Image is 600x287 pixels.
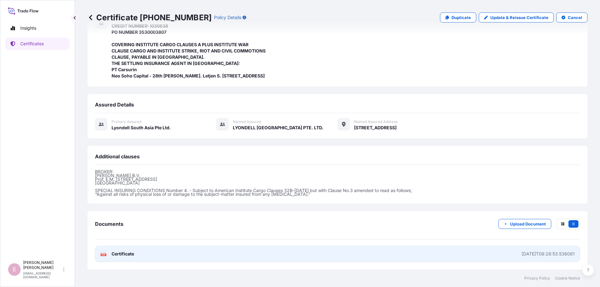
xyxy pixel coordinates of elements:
button: Upload Document [498,219,551,229]
p: Insights [20,25,36,31]
button: Cancel [556,12,587,22]
span: [STREET_ADDRESS] [354,125,397,131]
a: Certificates [5,37,70,50]
a: Duplicate [440,12,476,22]
span: Named Assured Address [354,119,397,124]
a: Privacy Policy [524,276,550,281]
span: Assured Details [95,101,134,108]
p: BROKER: [PERSON_NAME] B.V. Prof. E.M. [STREET_ADDRESS] [GEOGRAPHIC_DATA] SPECIAL INSURING CONDITI... [95,170,580,196]
p: Cancel [568,14,582,21]
p: [PERSON_NAME] [PERSON_NAME] [23,260,62,270]
text: PDF [102,254,106,256]
p: Certificates [20,41,44,47]
span: Named Assured [233,119,261,124]
p: Duplicate [452,14,471,21]
a: Insights [5,22,70,34]
p: [EMAIL_ADDRESS][DOMAIN_NAME] [23,271,62,279]
p: Certificate [PHONE_NUMBER] [87,12,212,22]
p: Update & Reissue Certificate [490,14,548,21]
p: Policy Details [214,14,241,21]
a: PDFCertificate[DATE]T08:28:53.536081 [95,246,580,262]
span: CREDIT NUMBER: I030638 PO NUMBER 3530003807 COVERING INSTITUTE CARGO CLAUSES A PLUS INSTITUTE WAR... [112,23,266,79]
span: Lyondell South Asia Pte Ltd. [112,125,171,131]
div: [DATE]T08:28:53.536081 [522,251,575,257]
a: Cookie Notice [555,276,580,281]
span: LYONDELL [GEOGRAPHIC_DATA] PTE. LTD. [233,125,323,131]
span: Primary assured [112,119,141,124]
span: Certificate [112,251,134,257]
p: Upload Document [510,221,546,227]
span: Additional clauses [95,153,140,160]
span: Documents [95,221,123,227]
span: E [13,266,16,273]
a: Update & Reissue Certificate [479,12,554,22]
